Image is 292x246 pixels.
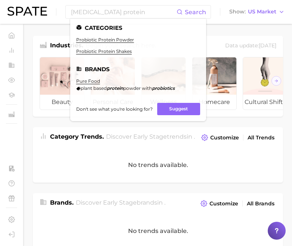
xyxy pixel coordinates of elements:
h1: Industries. [50,41,83,51]
em: probiotics [152,85,175,91]
div: No trends available. [33,147,283,183]
span: Discover Early Stage trends in . [106,133,195,140]
img: SPATE [7,7,47,16]
span: All Trends [248,135,274,141]
span: Customize [210,135,239,141]
div: Data update: [DATE] [225,41,276,51]
a: All Trends [246,133,276,143]
span: beauty [40,95,84,110]
span: Search [185,9,206,16]
li: Categories [76,25,200,31]
a: probiotic protein shakes [76,48,132,54]
span: Brands . [50,199,74,206]
button: Customize [199,198,240,209]
a: All Brands [245,199,276,209]
button: Customize [199,132,241,143]
span: Category Trends . [50,133,104,140]
a: cultural shifts [243,57,288,110]
a: beauty [40,57,84,110]
a: Log out. Currently logged in with e-mail tjelley@comet-bio.com. [6,229,17,240]
button: ShowUS Market [227,7,286,17]
span: All Brands [247,201,274,207]
a: homecare [192,57,237,110]
button: Scroll Right [271,76,281,86]
a: pure food [76,78,100,84]
a: probiotic protein powder [76,37,134,42]
span: cultural shifts [243,95,287,110]
span: Show [229,10,246,14]
li: Brands [76,66,200,72]
span: Discover Early Stage brands in . [76,199,165,206]
span: Don't see what you're looking for? [76,106,153,112]
span: Customize [209,201,238,207]
span: plant based [81,85,107,91]
input: Search here for a brand, industry, or ingredient [70,6,177,18]
span: powder with [123,85,152,91]
em: protein [107,85,123,91]
span: homecare [192,95,236,110]
span: US Market [248,10,276,14]
button: Suggest [157,103,200,115]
